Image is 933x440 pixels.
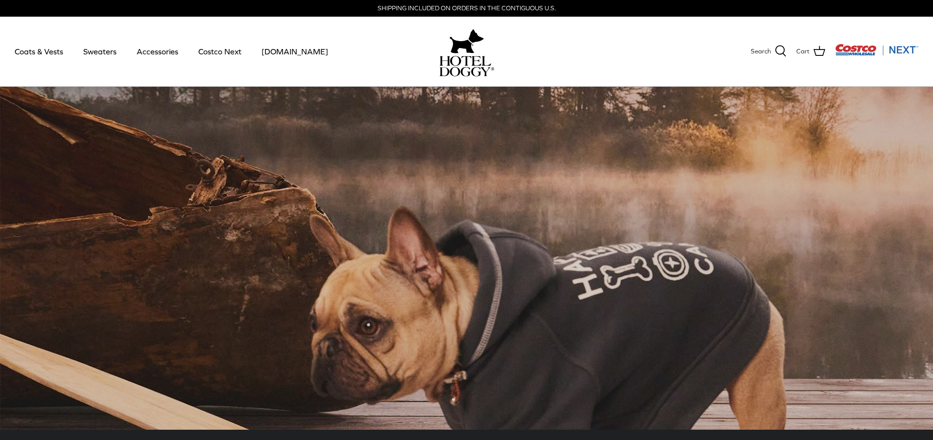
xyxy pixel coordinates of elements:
img: hoteldoggy.com [450,26,484,56]
img: hoteldoggycom [439,56,494,76]
span: Search [751,47,771,57]
a: [DOMAIN_NAME] [253,35,337,68]
a: Search [751,45,787,58]
a: Coats & Vests [6,35,72,68]
a: hoteldoggy.com hoteldoggycom [439,26,494,76]
img: Costco Next [835,44,918,56]
a: Cart [796,45,825,58]
a: Visit Costco Next [835,50,918,57]
a: Costco Next [190,35,250,68]
a: Sweaters [74,35,125,68]
span: Cart [796,47,810,57]
a: Accessories [128,35,187,68]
